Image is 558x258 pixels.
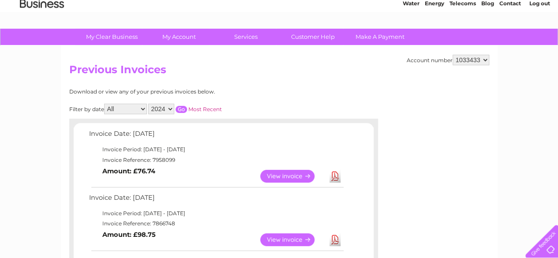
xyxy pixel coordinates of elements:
a: Blog [481,37,494,44]
td: Invoice Date: [DATE] [87,128,345,144]
a: 0333 014 3131 [392,4,453,15]
img: logo.png [19,23,64,50]
b: Amount: £98.75 [102,231,156,239]
a: Contact [499,37,521,44]
a: Download [330,233,341,246]
div: Account number [407,55,489,65]
div: Clear Business is a trading name of Verastar Limited (registered in [GEOGRAPHIC_DATA] No. 3667643... [71,5,488,43]
b: Amount: £76.74 [102,167,155,175]
a: Download [330,170,341,183]
a: View [260,170,325,183]
a: Energy [425,37,444,44]
a: Make A Payment [344,29,416,45]
a: My Account [142,29,215,45]
td: Invoice Reference: 7866748 [87,218,345,229]
a: Telecoms [449,37,476,44]
td: Invoice Reference: 7958099 [87,155,345,165]
td: Invoice Period: [DATE] - [DATE] [87,208,345,219]
a: Customer Help [277,29,349,45]
div: Download or view any of your previous invoices below. [69,89,301,95]
td: Invoice Date: [DATE] [87,192,345,208]
a: Log out [529,37,550,44]
td: Invoice Period: [DATE] - [DATE] [87,144,345,155]
div: Filter by date [69,104,301,114]
h2: Previous Invoices [69,64,489,80]
a: Water [403,37,419,44]
a: Services [210,29,282,45]
a: View [260,233,325,246]
a: Most Recent [188,106,222,112]
a: My Clear Business [75,29,148,45]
